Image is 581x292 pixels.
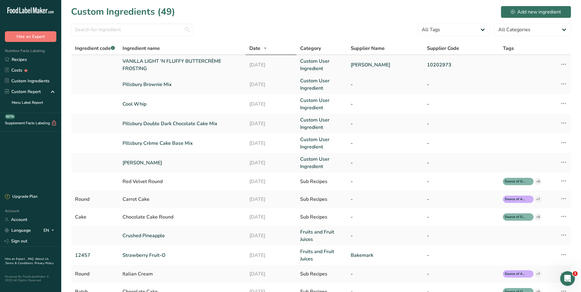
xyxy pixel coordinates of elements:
[351,100,419,108] a: -
[71,24,194,36] input: Search for ingredient
[505,197,526,202] span: Source of Antioxidants
[123,213,242,221] div: Chocolate Cake Round
[427,252,496,259] a: -
[573,271,578,276] span: 1
[351,81,419,88] a: -
[123,120,242,127] a: Pillsbury Double Dark Chocolate Cake Mix
[535,214,541,220] div: +5
[75,213,115,221] div: Cake
[123,45,160,52] span: Ingredient name
[505,215,526,220] span: Source of Omega 3
[535,196,541,203] div: +7
[535,178,541,185] div: +5
[249,213,293,221] div: [DATE]
[123,252,242,259] a: Strawberry Fruit-O
[351,45,385,52] span: Supplier Name
[501,6,571,18] button: Add new ingredient
[5,275,56,282] div: Powered By FoodLabelMaker © 2025 All Rights Reserved
[249,159,293,167] a: [DATE]
[28,257,35,261] a: FAQ .
[300,270,344,278] div: Sub Recipes
[427,213,496,221] div: -
[123,58,242,72] a: VANILLA LIGHT 'N FLUFFY BUTTERCRÈME FROSTING
[300,116,344,131] a: Custom User Ingredient
[351,213,419,221] div: -
[427,270,496,278] div: -
[351,140,419,147] a: -
[249,45,260,52] span: Date
[300,228,344,243] a: Fruits and Fruit Juices
[427,178,496,185] div: -
[300,58,344,72] a: Custom User Ingredient
[300,77,344,92] a: Custom User Ingredient
[560,271,575,286] iframe: Intercom live chat
[123,270,242,278] div: Italian Cream
[300,196,344,203] div: Sub Recipes
[5,194,37,200] div: Upgrade Plan
[427,196,496,203] div: -
[300,97,344,111] a: Custom User Ingredient
[300,155,344,170] a: Custom User Ingredient
[427,232,496,239] a: -
[535,271,541,277] div: +7
[5,88,41,95] div: Custom Report
[351,232,419,239] a: -
[427,120,496,127] a: -
[249,252,293,259] a: [DATE]
[503,45,514,52] span: Tags
[5,257,27,261] a: Hire an Expert .
[43,227,56,234] div: EN
[249,270,293,278] div: [DATE]
[249,100,293,108] a: [DATE]
[75,270,115,278] div: Round
[5,257,49,265] a: About Us .
[351,196,419,203] div: -
[351,159,419,167] a: -
[71,5,175,19] h1: Custom Ingredients (49)
[75,45,115,52] span: Ingredient code
[249,178,293,185] div: [DATE]
[123,159,242,167] a: [PERSON_NAME]
[75,252,115,259] a: 12457
[249,232,293,239] a: [DATE]
[427,81,496,88] a: -
[5,31,56,42] button: Hire an Expert
[123,100,242,108] a: Cool Whip
[123,140,242,147] a: Pillsbury Crème Cake Base Mix
[75,196,115,203] div: Round
[5,225,31,236] a: Language
[300,213,344,221] div: Sub Recipes
[427,61,496,69] a: 10202973
[427,45,459,52] span: Supplier Code
[351,252,419,259] a: Bakemark
[5,261,35,265] a: Terms & Conditions .
[249,81,293,88] a: [DATE]
[249,120,293,127] a: [DATE]
[300,248,344,263] a: Fruits and Fruit Juices
[123,81,242,88] a: Pillsbury Brownie Mix
[249,196,293,203] div: [DATE]
[511,8,561,16] div: Add new ingredient
[505,179,526,184] span: Source of Omega 3
[123,232,242,239] a: Crushed Pineapple
[505,271,526,277] span: Source of Antioxidants
[300,45,321,52] span: Category
[35,261,54,265] a: Privacy Policy
[5,114,15,119] div: BETA
[351,120,419,127] a: -
[123,178,242,185] div: Red Velvet Round
[300,178,344,185] div: Sub Recipes
[300,136,344,151] a: Custom User Ingredient
[123,196,242,203] div: Carrot Cake
[351,178,419,185] div: -
[351,61,419,69] a: [PERSON_NAME]
[351,270,419,278] div: -
[427,140,496,147] a: -
[427,100,496,108] a: -
[249,61,293,69] a: [DATE]
[249,140,293,147] a: [DATE]
[427,159,496,167] a: -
